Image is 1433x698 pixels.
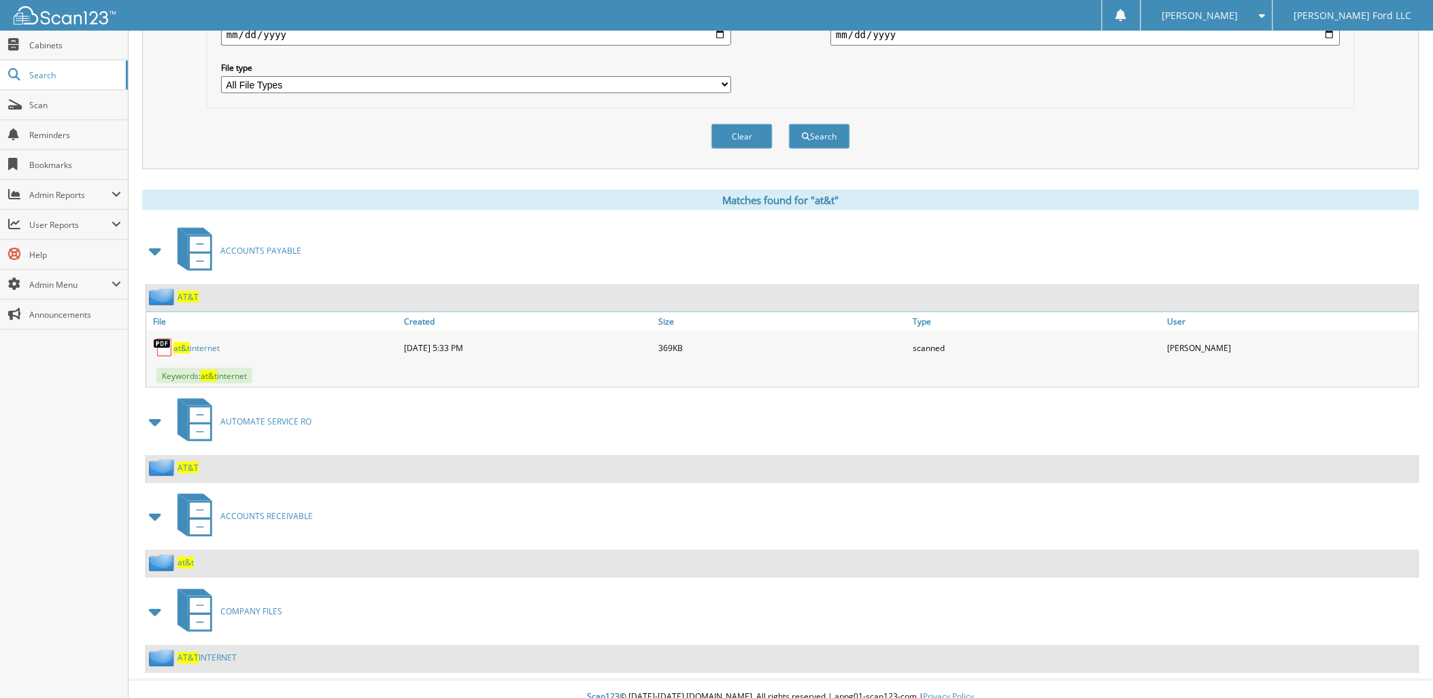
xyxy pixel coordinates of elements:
[29,309,121,320] span: Announcements
[1162,12,1238,20] span: [PERSON_NAME]
[220,606,282,618] span: COMPANY FILES
[401,312,655,331] a: Created
[173,342,190,354] span: at&t
[401,334,655,361] div: [DATE] 5:33 PM
[173,342,220,354] a: at&tinternet
[142,190,1419,210] div: Matches found for "at&t"
[169,585,282,639] a: COMPANY FILES
[149,459,178,476] img: folder2.png
[169,395,311,448] a: AUTOMATE SERVICE RO
[149,288,178,305] img: folder2.png
[29,219,112,231] span: User Reports
[220,416,311,427] span: AUTOMATE SERVICE RO
[29,69,119,81] span: Search
[221,62,731,73] label: File type
[711,124,773,149] button: Clear
[29,249,121,261] span: Help
[149,554,178,571] img: folder2.png
[29,159,121,171] span: Bookmarks
[789,124,850,149] button: Search
[178,462,199,473] a: AT&T
[178,652,199,664] span: AT&T
[655,334,909,361] div: 369KB
[220,511,313,522] span: ACCOUNTS RECEIVABLE
[910,312,1164,331] a: Type
[149,650,178,667] img: folder2.png
[178,291,199,303] a: AT&T
[655,312,909,331] a: Size
[220,245,301,256] span: ACCOUNTS PAYABLE
[221,24,731,46] input: start
[29,99,121,111] span: Scan
[153,337,173,358] img: PDF.png
[29,189,112,201] span: Admin Reports
[169,490,313,544] a: ACCOUNTS RECEIVABLE
[29,279,112,290] span: Admin Menu
[156,368,252,384] span: Keywords: internet
[1294,12,1412,20] span: [PERSON_NAME] Ford LLC
[1164,312,1419,331] a: User
[29,39,121,51] span: Cabinets
[201,370,217,382] span: at&t
[178,652,237,664] a: AT&TINTERNET
[169,224,301,278] a: ACCOUNTS PAYABLE
[1164,334,1419,361] div: [PERSON_NAME]
[178,557,194,569] a: at&t
[146,312,401,331] a: File
[830,24,1341,46] input: end
[14,6,116,24] img: scan123-logo-white.svg
[1365,633,1433,698] iframe: Chat Widget
[29,129,121,141] span: Reminders
[910,334,1164,361] div: scanned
